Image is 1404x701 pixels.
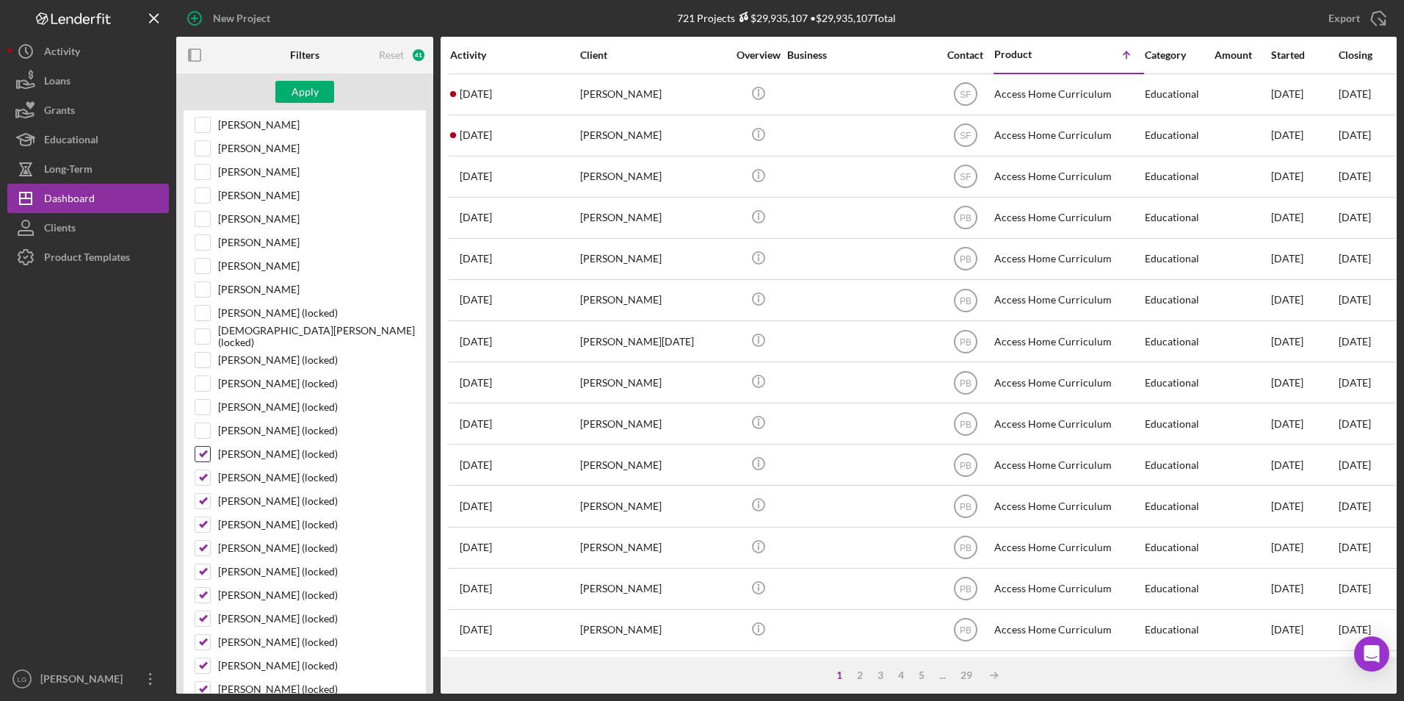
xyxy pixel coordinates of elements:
time: 2024-05-15 17:06 [460,170,492,182]
label: [PERSON_NAME] [218,118,415,132]
text: PB [959,543,971,553]
div: Educational [1145,198,1213,237]
div: Educational [1145,240,1213,278]
time: [DATE] [1339,623,1371,636]
div: [PERSON_NAME] [580,363,727,402]
div: Educational [1145,157,1213,196]
div: Educational [1145,569,1213,608]
div: 5 [911,669,932,681]
button: Long-Term [7,154,169,184]
div: [DATE] [1271,198,1337,237]
time: [DATE] [1339,211,1371,223]
time: 2024-05-20 14:50 [460,418,492,430]
div: Apply [292,81,319,103]
div: [PERSON_NAME] [580,281,727,320]
time: 2024-05-21 00:01 [460,377,492,389]
div: Loans [44,66,70,99]
div: Access Home Curriculum [994,611,1141,650]
div: Client [580,49,727,61]
time: [DATE] [1339,335,1371,348]
div: Access Home Curriculum [994,116,1141,155]
label: [PERSON_NAME] (locked) [218,447,415,461]
label: [PERSON_NAME] (locked) [218,635,415,650]
time: [DATE] [1339,459,1371,471]
text: PB [959,460,971,470]
div: [PERSON_NAME] [37,664,132,697]
div: Amount [1215,49,1270,61]
button: Grants [7,96,169,125]
a: Loans [7,66,169,96]
div: [DATE] [1271,240,1337,278]
div: Access Home Curriculum [994,486,1141,525]
label: [PERSON_NAME] (locked) [218,423,415,438]
time: 2024-05-21 02:51 [460,583,492,594]
div: 3 [870,669,891,681]
div: [DATE] [1271,569,1337,608]
button: Clients [7,213,169,242]
div: [PERSON_NAME] [580,404,727,443]
button: Product Templates [7,242,169,272]
div: [PERSON_NAME] [580,240,727,278]
label: [PERSON_NAME] (locked) [218,376,415,391]
div: Access Home Curriculum [994,569,1141,608]
div: Activity [44,37,80,70]
div: Product [994,48,1068,60]
button: Export [1314,4,1397,33]
label: [PERSON_NAME] [218,259,415,273]
text: SF [960,131,971,141]
text: PB [959,337,971,347]
time: [DATE] [1339,417,1371,430]
div: [DATE] [1271,486,1337,525]
div: Clients [44,213,76,246]
div: [DATE] [1271,281,1337,320]
text: SF [960,90,971,100]
div: Long-Term [44,154,93,187]
time: 2024-05-20 20:19 [460,459,492,471]
time: 2024-05-15 17:03 [460,129,492,141]
text: PB [959,378,971,388]
div: [DATE] [1271,611,1337,650]
text: PB [959,254,971,265]
div: New Project [213,4,270,33]
div: Educational [1145,404,1213,443]
div: [PERSON_NAME] [580,611,727,650]
div: [DATE] [1271,363,1337,402]
label: [PERSON_NAME] (locked) [218,564,415,579]
label: [PERSON_NAME] (locked) [218,517,415,532]
time: 2024-05-21 19:36 [460,336,492,348]
time: [DATE] [1339,293,1371,306]
time: [DATE] [1339,87,1371,100]
time: [DATE] [1339,252,1371,265]
div: Started [1271,49,1337,61]
div: [PERSON_NAME] [580,528,727,567]
div: Access Home Curriculum [994,198,1141,237]
label: [PERSON_NAME] (locked) [218,611,415,626]
div: [DATE] [1271,445,1337,484]
label: [PERSON_NAME] [218,235,415,250]
button: Activity [7,37,169,66]
time: 2024-05-21 02:12 [460,542,492,553]
div: Access Home Curriculum [994,445,1141,484]
div: Access Home Curriculum [994,652,1141,691]
div: 29 [953,669,980,681]
div: [PERSON_NAME] [580,116,727,155]
div: [PERSON_NAME][DATE] [580,322,727,361]
time: [DATE] [1339,170,1371,182]
div: 41 [411,48,426,62]
div: 721 Projects • $29,935,107 Total [677,12,896,24]
div: [DATE] [1271,404,1337,443]
div: [PERSON_NAME] [580,652,727,691]
div: Contact [938,49,993,61]
button: Apply [275,81,334,103]
label: [PERSON_NAME] [218,141,415,156]
div: Activity [450,49,579,61]
div: ... [932,669,953,681]
div: Educational [1145,445,1213,484]
time: 2024-05-17 18:59 [460,294,492,306]
time: [DATE] [1339,541,1371,553]
div: Grants [44,96,75,129]
div: Educational [1145,363,1213,402]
